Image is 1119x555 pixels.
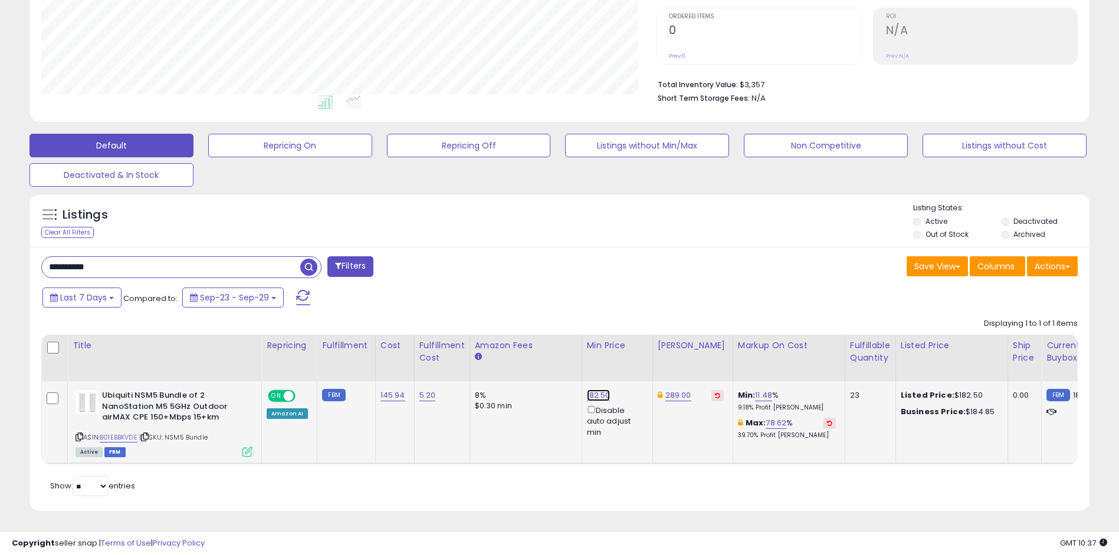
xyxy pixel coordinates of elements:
[104,447,126,457] span: FBM
[475,352,482,362] small: Amazon Fees.
[850,390,887,401] div: 23
[475,339,577,352] div: Amazon Fees
[269,391,284,401] span: ON
[60,292,107,303] span: Last 7 Days
[669,52,685,60] small: Prev: 0
[913,203,1090,214] p: Listing States:
[587,339,648,352] div: Min Price
[665,389,691,401] a: 289.00
[419,389,436,401] a: 5.20
[587,389,611,401] a: 182.50
[1046,389,1069,401] small: FBM
[658,80,738,90] b: Total Inventory Value:
[738,431,836,440] p: 39.70% Profit [PERSON_NAME]
[658,77,1069,91] li: $3,357
[738,390,836,412] div: %
[387,134,551,157] button: Repricing Off
[658,339,728,352] div: [PERSON_NAME]
[294,391,313,401] span: OFF
[1013,390,1032,401] div: 0.00
[73,339,257,352] div: Title
[12,538,205,549] div: seller snap | |
[42,288,122,308] button: Last 7 Days
[886,14,1077,20] span: ROI
[984,318,1078,329] div: Displaying 1 to 1 of 1 items
[901,407,999,417] div: $184.85
[738,404,836,412] p: 9.18% Profit [PERSON_NAME]
[977,260,1015,272] span: Columns
[1046,339,1107,364] div: Current Buybox Price
[267,408,308,419] div: Amazon AI
[752,92,766,104] span: N/A
[29,163,193,187] button: Deactivated & In Stock
[50,480,135,491] span: Show: entries
[380,389,405,401] a: 145.94
[923,134,1087,157] button: Listings without Cost
[746,417,766,428] b: Max:
[475,390,573,401] div: 8%
[322,389,345,401] small: FBM
[41,227,94,238] div: Clear All Filters
[1027,256,1078,276] button: Actions
[208,134,372,157] button: Repricing On
[926,229,969,239] label: Out of Stock
[901,390,999,401] div: $182.50
[63,207,108,223] h5: Listings
[766,417,786,429] a: 78.62
[1013,339,1036,364] div: Ship Price
[744,134,908,157] button: Non Competitive
[850,339,891,364] div: Fulfillable Quantity
[738,339,840,352] div: Markup on Cost
[153,537,205,549] a: Privacy Policy
[755,389,772,401] a: 11.48
[322,339,370,352] div: Fulfillment
[76,447,103,457] span: All listings currently available for purchase on Amazon
[901,406,966,417] b: Business Price:
[886,24,1077,39] h2: N/A
[100,432,137,442] a: B01EBBKVDE
[267,339,312,352] div: Repricing
[733,335,845,381] th: The percentage added to the cost of goods (COGS) that forms the calculator for Min & Max prices.
[200,292,269,303] span: Sep-23 - Sep-29
[102,390,245,426] b: Ubiquiti NSM5 Bundle of 2 NanoStation M5 5GHz Outdoor airMAX CPE 150+Mbps 15+km
[475,401,573,411] div: $0.30 min
[926,216,947,226] label: Active
[901,339,1003,352] div: Listed Price
[587,404,644,438] div: Disable auto adjust min
[738,389,756,401] b: Min:
[327,256,373,277] button: Filters
[669,24,860,39] h2: 0
[76,390,252,455] div: ASIN:
[139,432,208,442] span: | SKU: NSM5 Bundle
[907,256,968,276] button: Save View
[1013,229,1045,239] label: Archived
[76,390,99,414] img: 31v-x+PWKeL._SL40_.jpg
[419,339,465,364] div: Fulfillment Cost
[29,134,193,157] button: Default
[1060,537,1107,549] span: 2025-10-7 10:37 GMT
[12,537,55,549] strong: Copyright
[738,418,836,440] div: %
[886,52,909,60] small: Prev: N/A
[669,14,860,20] span: Ordered Items
[565,134,729,157] button: Listings without Min/Max
[901,389,954,401] b: Listed Price:
[1073,389,1094,401] span: 181.99
[658,93,750,103] b: Short Term Storage Fees:
[1013,216,1058,226] label: Deactivated
[380,339,409,352] div: Cost
[101,537,151,549] a: Terms of Use
[970,256,1025,276] button: Columns
[182,288,284,308] button: Sep-23 - Sep-29
[123,293,178,304] span: Compared to:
